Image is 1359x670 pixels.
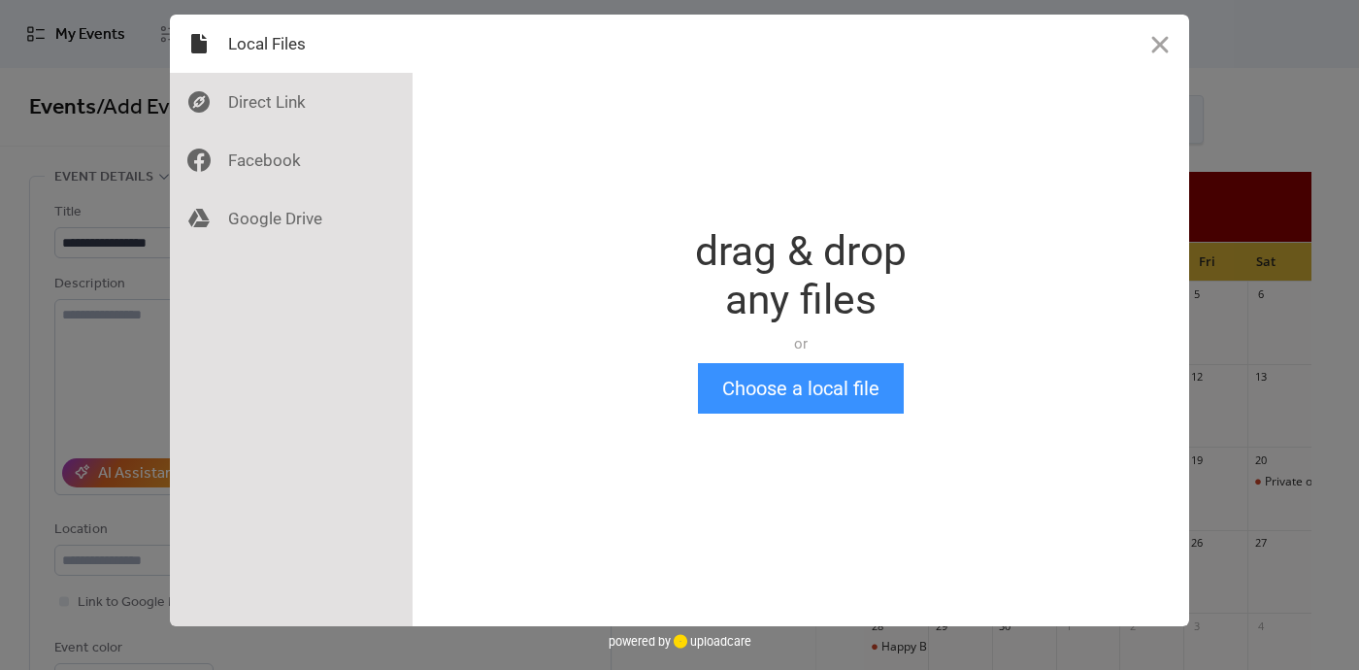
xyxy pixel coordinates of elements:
div: or [695,334,907,353]
div: Google Drive [170,189,413,248]
button: Close [1131,15,1189,73]
div: Facebook [170,131,413,189]
a: uploadcare [671,634,751,649]
div: powered by [609,626,751,655]
div: Direct Link [170,73,413,131]
div: Local Files [170,15,413,73]
div: drag & drop any files [695,227,907,324]
button: Choose a local file [698,363,904,414]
